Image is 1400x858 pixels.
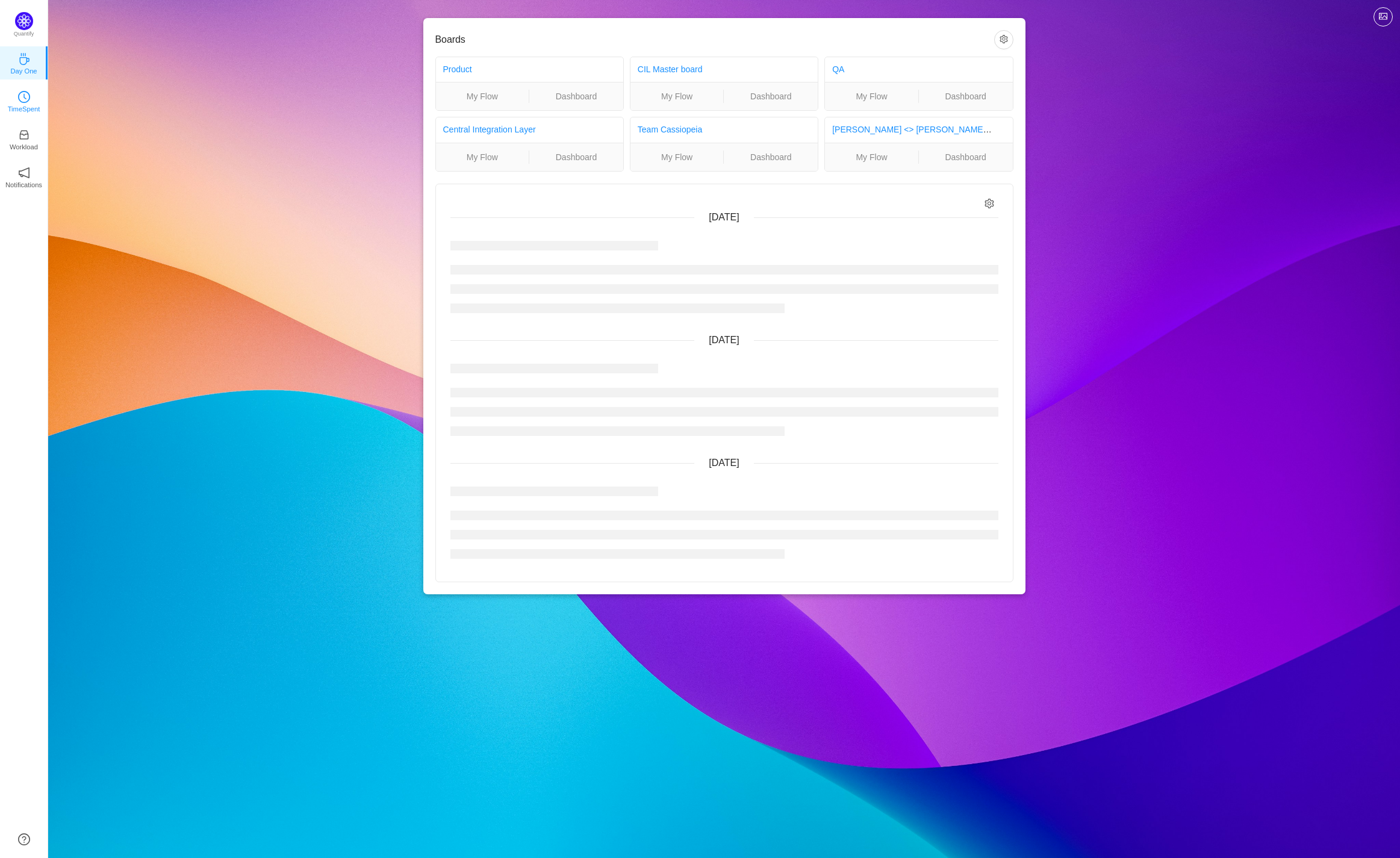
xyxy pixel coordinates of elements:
[14,30,34,39] p: Quantify
[724,151,818,164] a: Dashboard
[18,167,30,179] i: icon: notification
[709,458,739,468] span: [DATE]
[630,151,724,164] a: My Flow
[10,141,38,152] p: Workload
[1374,7,1393,26] button: icon: picture
[832,125,1078,134] a: [PERSON_NAME] <> [PERSON_NAME]: FR BU Troubleshooting
[18,95,30,107] a: icon: clock-circleTimeSpent
[825,151,918,164] a: My Flow
[8,104,40,114] p: TimeSpent
[436,151,529,164] a: My Flow
[5,179,42,190] p: Notifications
[638,64,703,74] a: CIL Master board
[985,199,995,209] i: icon: setting
[994,30,1013,49] button: icon: setting
[825,90,918,103] a: My Flow
[709,212,739,222] span: [DATE]
[10,66,37,76] p: Day One
[18,57,30,69] a: icon: coffeeDay One
[18,53,30,65] i: icon: coffee
[529,151,623,164] a: Dashboard
[443,64,472,74] a: Product
[919,151,1013,164] a: Dashboard
[630,90,724,103] a: My Flow
[724,90,818,103] a: Dashboard
[443,125,536,134] a: Central Integration Layer
[709,335,739,345] span: [DATE]
[832,64,844,74] a: QA
[18,129,30,141] i: icon: inbox
[18,91,30,103] i: icon: clock-circle
[18,833,30,845] a: icon: question-circle
[15,12,33,30] img: Quantify
[919,90,1013,103] a: Dashboard
[436,90,529,103] a: My Flow
[529,90,623,103] a: Dashboard
[638,125,702,134] a: Team Cassiopeia
[18,170,30,182] a: icon: notificationNotifications
[18,132,30,145] a: icon: inboxWorkload
[435,34,994,46] h3: Boards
